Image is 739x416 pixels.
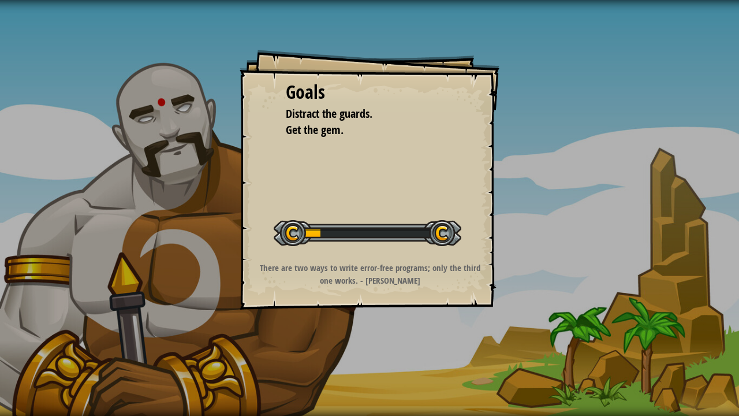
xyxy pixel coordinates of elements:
li: Distract the guards. [271,106,450,122]
span: Distract the guards. [286,106,372,121]
strong: There are two ways to write error-free programs; only the third one works. - [PERSON_NAME] [260,262,480,286]
div: Goals [286,79,453,106]
li: Get the gem. [271,122,450,139]
span: Get the gem. [286,122,344,138]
